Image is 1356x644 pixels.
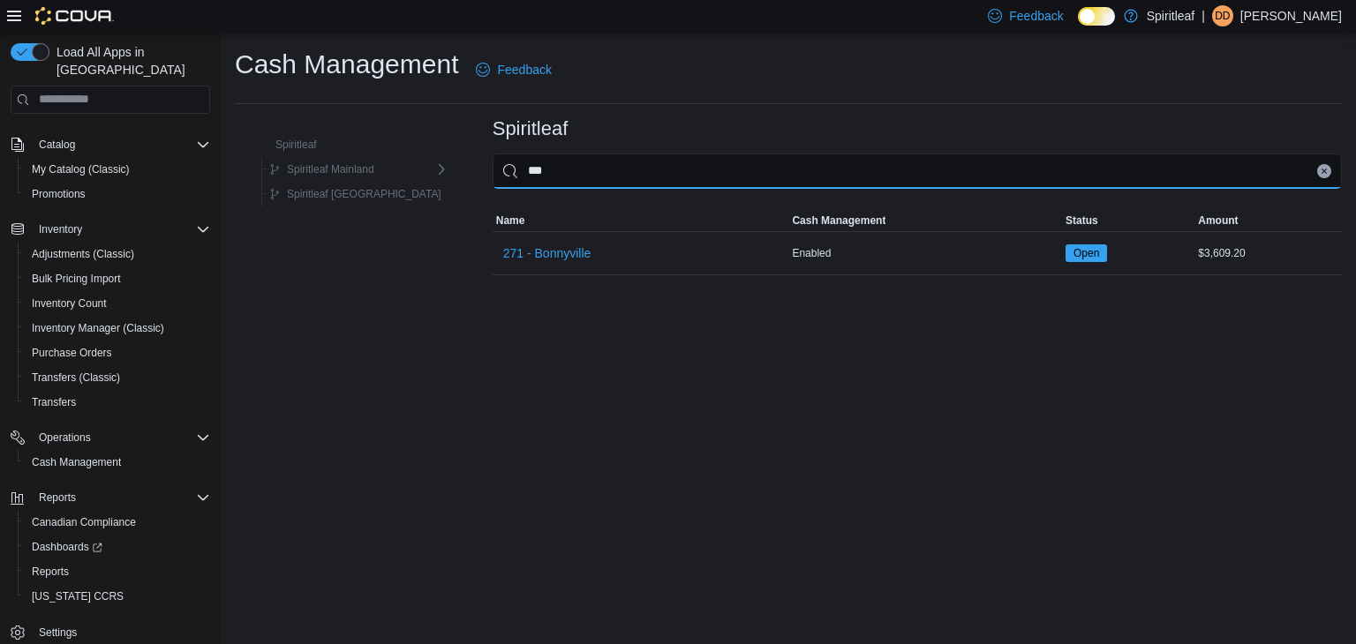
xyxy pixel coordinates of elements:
button: Bulk Pricing Import [18,266,217,291]
span: Spiritleaf [GEOGRAPHIC_DATA] [287,187,441,201]
a: Settings [32,622,84,643]
button: Spiritleaf [251,134,324,155]
span: DD [1215,5,1230,26]
span: Feedback [1009,7,1063,25]
span: Open [1073,245,1099,261]
button: Transfers [18,390,217,415]
input: Dark Mode [1078,7,1115,26]
a: Feedback [469,52,558,87]
span: Settings [32,621,210,643]
span: Cash Management [792,213,885,228]
span: Operations [32,427,210,448]
span: Amount [1198,213,1238,228]
button: Operations [4,425,217,450]
span: Promotions [32,187,86,201]
a: Purchase Orders [25,342,119,363]
div: $3,609.20 [1194,243,1342,264]
button: Inventory [4,217,217,242]
a: Canadian Compliance [25,512,143,533]
button: Adjustments (Classic) [18,242,217,266]
a: My Catalog (Classic) [25,159,137,180]
span: Dashboards [32,540,102,554]
span: Transfers (Classic) [32,371,120,385]
img: Cova [35,7,114,25]
span: Settings [39,625,77,640]
button: Spiritleaf [GEOGRAPHIC_DATA] [262,183,448,205]
a: Inventory Count [25,293,114,314]
span: Transfers (Classic) [25,367,210,388]
span: Cash Management [25,452,210,473]
span: Adjustments (Classic) [25,243,210,265]
span: Washington CCRS [25,586,210,607]
span: Load All Apps in [GEOGRAPHIC_DATA] [49,43,210,79]
button: Name [493,210,789,231]
span: Open [1066,244,1107,262]
span: Inventory Manager (Classic) [32,321,164,335]
span: Operations [39,431,91,445]
span: Transfers [25,392,210,413]
span: 271 - Bonnyville [503,244,591,262]
span: Adjustments (Classic) [32,247,134,261]
span: Inventory [39,222,82,236]
p: [PERSON_NAME] [1240,5,1342,26]
span: Reports [25,561,210,582]
button: Spiritleaf Mainland [262,159,381,180]
button: Catalog [32,134,82,155]
a: Bulk Pricing Import [25,268,128,289]
span: Canadian Compliance [32,515,136,529]
span: Feedback [497,61,551,79]
button: Reports [4,485,217,510]
span: Name [496,213,525,228]
a: Promotions [25,183,93,205]
a: Transfers [25,392,83,413]
span: Transfers [32,395,76,409]
button: Operations [32,427,98,448]
a: Cash Management [25,452,128,473]
a: Dashboards [25,536,109,558]
span: Inventory Count [32,296,107,311]
span: My Catalog (Classic) [32,162,130,176]
span: Canadian Compliance [25,512,210,533]
button: Canadian Compliance [18,510,217,535]
span: Reports [32,565,69,579]
span: Spiritleaf Mainland [287,162,374,176]
button: Reports [18,559,217,584]
button: Amount [1194,210,1342,231]
span: Reports [39,490,76,505]
a: Adjustments (Classic) [25,243,141,265]
span: Inventory Count [25,293,210,314]
h1: Cash Management [235,47,458,82]
button: Cash Management [18,450,217,475]
span: Status [1066,213,1098,228]
button: Inventory [32,219,89,240]
button: Status [1062,210,1194,231]
span: [US_STATE] CCRS [32,589,124,603]
span: Reports [32,487,210,508]
span: Catalog [39,138,75,152]
h3: Spiritleaf [493,118,569,139]
button: Promotions [18,182,217,206]
span: Purchase Orders [25,342,210,363]
span: Inventory Manager (Classic) [25,318,210,339]
span: Dashboards [25,536,210,558]
div: Donna D [1212,5,1233,26]
button: Cash Management [788,210,1062,231]
button: Transfers (Classic) [18,365,217,390]
span: Inventory [32,219,210,240]
button: My Catalog (Classic) [18,157,217,182]
span: My Catalog (Classic) [25,159,210,180]
button: Inventory Count [18,291,217,316]
button: [US_STATE] CCRS [18,584,217,609]
div: Enabled [788,243,1062,264]
a: [US_STATE] CCRS [25,586,131,607]
span: Purchase Orders [32,346,112,360]
span: Bulk Pricing Import [32,272,121,286]
button: Purchase Orders [18,341,217,365]
button: Reports [32,487,83,508]
button: Inventory Manager (Classic) [18,316,217,341]
a: Dashboards [18,535,217,559]
a: Reports [25,561,76,582]
button: Clear input [1317,164,1331,178]
button: 271 - Bonnyville [496,236,599,271]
